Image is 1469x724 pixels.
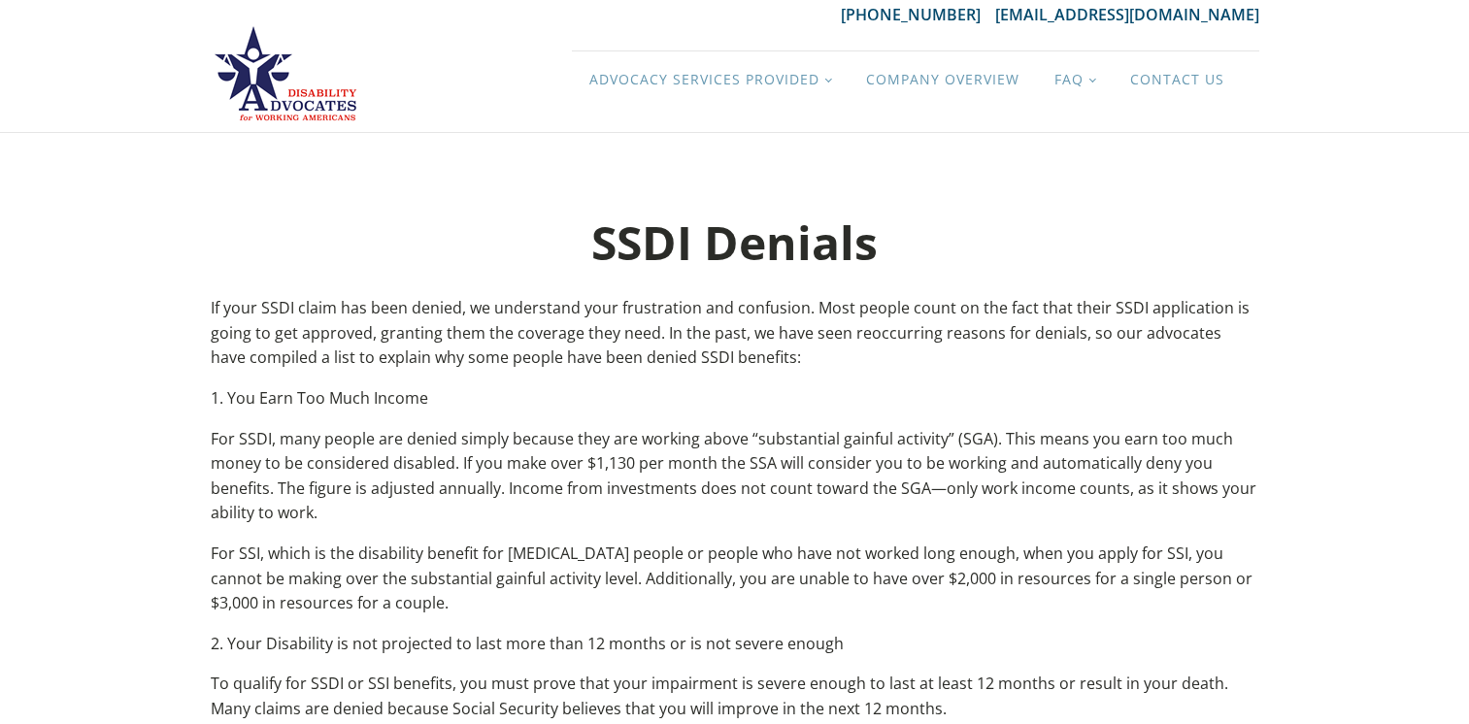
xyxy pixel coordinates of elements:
[211,632,1259,657] p: 2. Your Disability is not projected to last more than 12 months or is not severe enough
[211,427,1259,526] p: For SSDI, many people are denied simply because they are working above “substantial gainful activ...
[211,206,1259,280] h2: SSDI Denials
[995,4,1259,25] a: [EMAIL_ADDRESS][DOMAIN_NAME]
[211,296,1259,371] p: If your SSDI claim has been denied, we understand your frustration and confusion. Most people cou...
[211,542,1259,616] p: For SSI, which is the disability benefit for [MEDICAL_DATA] people or people who have not worked ...
[211,386,1259,411] p: 1. You Earn Too Much Income
[1037,51,1113,108] a: FAQ
[1113,51,1242,108] a: Contact Us
[849,51,1037,108] a: Company Overview
[211,672,1259,721] p: To qualify for SSDI or SSI benefits, you must prove that your impairment is severe enough to last...
[572,51,849,108] a: Advocacy Services Provided
[841,4,995,25] a: [PHONE_NUMBER]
